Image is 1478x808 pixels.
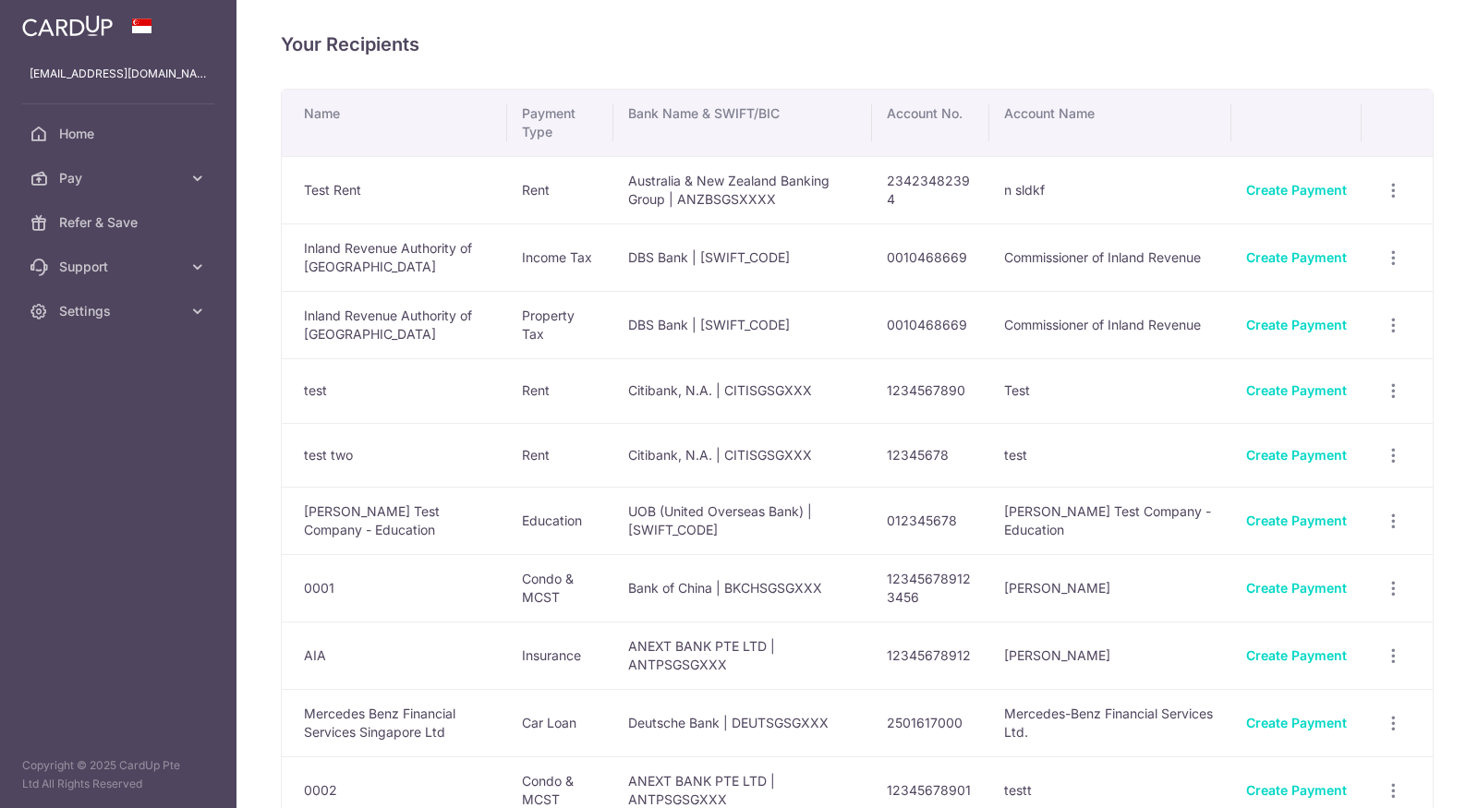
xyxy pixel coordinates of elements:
td: Test Rent [282,156,507,223]
td: Mercedes-Benz Financial Services Ltd. [989,689,1231,756]
a: Create Payment [1246,513,1347,528]
a: Create Payment [1246,647,1347,663]
td: Income Tax [507,223,612,291]
a: Create Payment [1246,715,1347,730]
td: 12345678912 [872,621,989,689]
p: [EMAIL_ADDRESS][DOMAIN_NAME] [30,65,207,83]
td: Deutsche Bank | DEUTSGSGXXX [613,689,872,756]
td: 0010468669 [872,223,989,291]
td: ANEXT BANK PTE LTD | ANTPSGSGXXX [613,621,872,689]
td: [PERSON_NAME] Test Company - Education [282,487,507,554]
h4: Your Recipients [281,30,1434,59]
td: Rent [507,423,612,488]
th: Name [282,90,507,156]
td: [PERSON_NAME] [989,621,1231,689]
span: Support [59,258,181,276]
td: n sldkf [989,156,1231,223]
td: Citibank, N.A. | CITISGSGXXX [613,423,872,488]
a: Create Payment [1246,182,1347,198]
td: 0010468669 [872,291,989,358]
span: Refer & Save [59,213,181,232]
th: Account Name [989,90,1231,156]
td: 1234567890 [872,358,989,423]
td: Property Tax [507,291,612,358]
a: Create Payment [1246,447,1347,463]
td: test [282,358,507,423]
span: Settings [59,302,181,320]
td: Mercedes Benz Financial Services Singapore Ltd [282,689,507,756]
a: Create Payment [1246,382,1347,398]
th: Payment Type [507,90,612,156]
td: 23423482394 [872,156,989,223]
td: 012345678 [872,487,989,554]
td: Commissioner of Inland Revenue [989,223,1231,291]
td: Inland Revenue Authority of [GEOGRAPHIC_DATA] [282,291,507,358]
td: Condo & MCST [507,554,612,621]
td: AIA [282,621,507,689]
td: Insurance [507,621,612,689]
a: Create Payment [1246,317,1347,332]
td: [PERSON_NAME] Test Company - Education [989,487,1231,554]
td: test [989,423,1231,488]
td: Citibank, N.A. | CITISGSGXXX [613,358,872,423]
td: Rent [507,358,612,423]
a: Create Payment [1246,782,1347,798]
a: Create Payment [1246,249,1347,265]
td: test two [282,423,507,488]
td: Inland Revenue Authority of [GEOGRAPHIC_DATA] [282,223,507,291]
span: Pay [59,169,181,187]
td: Australia & New Zealand Banking Group | ANZBSGSXXXX [613,156,872,223]
td: UOB (United Overseas Bank) | [SWIFT_CODE] [613,487,872,554]
td: Car Loan [507,689,612,756]
td: 12345678 [872,423,989,488]
td: [PERSON_NAME] [989,554,1231,621]
td: 0001 [282,554,507,621]
td: DBS Bank | [SWIFT_CODE] [613,291,872,358]
a: Create Payment [1246,580,1347,596]
img: CardUp [22,15,113,37]
td: DBS Bank | [SWIFT_CODE] [613,223,872,291]
td: Bank of China | BKCHSGSGXXX [613,554,872,621]
td: Commissioner of Inland Revenue [989,291,1231,358]
span: Home [59,125,181,143]
td: Test [989,358,1231,423]
td: Rent [507,156,612,223]
td: Education [507,487,612,554]
td: 2501617000 [872,689,989,756]
th: Bank Name & SWIFT/BIC [613,90,872,156]
th: Account No. [872,90,989,156]
td: 123456789123456 [872,554,989,621]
